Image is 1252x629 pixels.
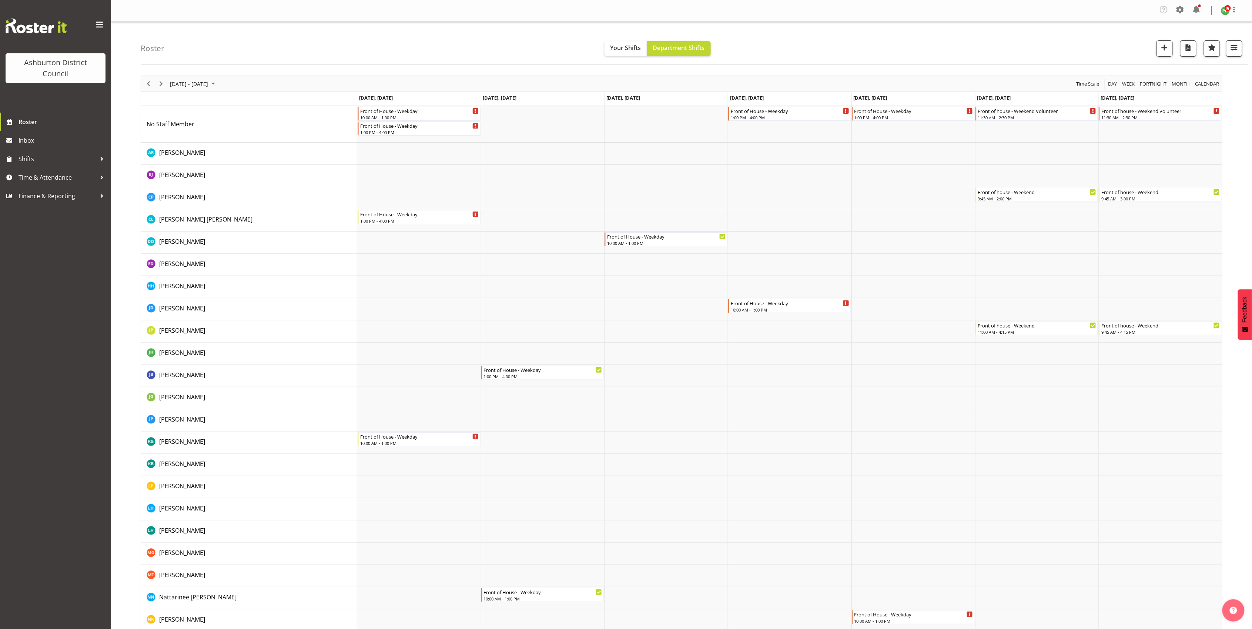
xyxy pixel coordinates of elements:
[731,307,849,313] div: 10:00 AM - 1:00 PM
[607,240,726,246] div: 10:00 AM - 1:00 PM
[358,107,481,121] div: No Staff Member"s event - Front of House - Weekday Begin From Monday, September 8, 2025 at 10:00:...
[141,365,357,387] td: Jean Butt resource
[141,143,357,165] td: Andrew Rankin resource
[159,593,237,601] span: Nattarinee [PERSON_NAME]
[13,57,98,79] div: Ashburton District Council
[159,415,205,424] a: [PERSON_NAME]
[730,94,764,101] span: [DATE], [DATE]
[1221,6,1230,15] img: polly-price11030.jpg
[1204,40,1220,57] button: Highlight an important date within the roster.
[19,116,107,127] span: Roster
[978,322,1097,329] div: Front of house - Weekend
[159,615,205,624] a: [PERSON_NAME]
[159,326,205,335] span: [PERSON_NAME]
[1194,79,1221,89] button: Month
[141,187,357,209] td: Charin Phumcharoen resource
[1195,79,1220,89] span: calendar
[159,148,205,157] a: [PERSON_NAME]
[1242,297,1248,323] span: Feedback
[159,482,205,490] a: [PERSON_NAME]
[360,129,479,135] div: 1:00 PM - 4:00 PM
[159,593,237,602] a: Nattarinee [PERSON_NAME]
[159,393,205,402] a: [PERSON_NAME]
[141,320,357,343] td: Jacqueline Paterson resource
[141,387,357,409] td: Jenny Gill resource
[19,135,107,146] span: Inbox
[1121,79,1136,89] button: Timeline Week
[484,366,602,373] div: Front of House - Weekday
[159,304,205,312] span: [PERSON_NAME]
[147,120,194,128] span: No Staff Member
[360,218,479,224] div: 1:00 PM - 4:00 PM
[159,193,205,202] a: [PERSON_NAME]
[653,44,705,52] span: Department Shifts
[141,44,164,53] h4: Roster
[159,215,252,224] a: [PERSON_NAME] [PERSON_NAME]
[141,276,357,298] td: Hannah Herbert-Olsen resource
[728,107,851,121] div: No Staff Member"s event - Front of House - Weekday Begin From Thursday, September 11, 2025 at 1:0...
[1171,79,1191,89] span: Month
[169,79,218,89] button: September 08 - 14, 2025
[731,107,849,114] div: Front of House - Weekday
[141,498,357,520] td: Louisa Horman resource
[358,432,481,446] div: Katie Graham"s event - Front of House - Weekday Begin From Monday, September 8, 2025 at 10:00:00 ...
[1108,79,1118,89] span: Day
[159,215,252,223] span: [PERSON_NAME] [PERSON_NAME]
[159,371,205,379] span: [PERSON_NAME]
[1099,107,1222,121] div: No Staff Member"s event - Front of house - Weekend Volunteer Begin From Sunday, September 14, 202...
[481,588,604,602] div: Nattarinee NAT Kliopchael"s event - Front of House - Weekday Begin From Tuesday, September 9, 202...
[159,237,205,246] span: [PERSON_NAME]
[159,437,205,446] span: [PERSON_NAME]
[141,298,357,320] td: Jackie Driver resource
[141,409,357,432] td: Jenny Partington resource
[1101,322,1220,329] div: Front of house - Weekend
[1180,40,1196,57] button: Download a PDF of the roster according to the set date range.
[1076,79,1100,89] span: Time Scale
[159,437,205,446] a: [PERSON_NAME]
[978,196,1097,202] div: 9:45 AM - 2:00 PM
[141,454,357,476] td: Kay Begg resource
[141,343,357,365] td: James Hope resource
[159,415,205,423] span: [PERSON_NAME]
[977,94,1011,101] span: [DATE], [DATE]
[141,254,357,276] td: Esther Deans resource
[975,188,1098,202] div: Charin Phumcharoen"s event - Front of house - Weekend Begin From Saturday, September 13, 2025 at ...
[19,172,96,183] span: Time & Attendance
[1101,329,1220,335] div: 9:45 AM - 4:15 PM
[155,76,167,91] div: Next
[731,299,849,307] div: Front of House - Weekday
[1101,196,1220,202] div: 9:45 AM - 3:00 PM
[159,237,205,246] a: [PERSON_NAME]
[854,114,973,120] div: 1:00 PM - 4:00 PM
[481,366,604,380] div: Jean Butt"s event - Front of House - Weekday Begin From Tuesday, September 9, 2025 at 1:00:00 PM ...
[159,526,205,535] span: [PERSON_NAME]
[1075,79,1101,89] button: Time Scale
[19,190,96,202] span: Finance & Reporting
[854,94,887,101] span: [DATE], [DATE]
[975,107,1098,121] div: No Staff Member"s event - Front of house - Weekend Volunteer Begin From Saturday, September 13, 2...
[360,114,479,120] div: 10:00 AM - 1:00 PM
[484,373,602,379] div: 1:00 PM - 4:00 PM
[360,210,479,218] div: Front of House - Weekday
[159,548,205,557] a: [PERSON_NAME]
[360,122,479,129] div: Front of House - Weekday
[159,370,205,379] a: [PERSON_NAME]
[1226,40,1242,57] button: Filter Shifts
[141,520,357,543] td: Lynley Hands resource
[1139,79,1168,89] button: Fortnight
[141,432,357,454] td: Katie Graham resource
[141,587,357,609] td: Nattarinee NAT Kliopchael resource
[606,94,640,101] span: [DATE], [DATE]
[159,348,205,357] a: [PERSON_NAME]
[6,19,67,33] img: Rosterit website logo
[1171,79,1192,89] button: Timeline Month
[169,79,209,89] span: [DATE] - [DATE]
[1230,607,1237,614] img: help-xxl-2.png
[854,618,973,624] div: 10:00 AM - 1:00 PM
[978,329,1097,335] div: 11:00 AM - 4:15 PM
[159,482,205,490] span: [PERSON_NAME]
[358,122,481,136] div: No Staff Member"s event - Front of House - Weekday Begin From Monday, September 8, 2025 at 1:00:0...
